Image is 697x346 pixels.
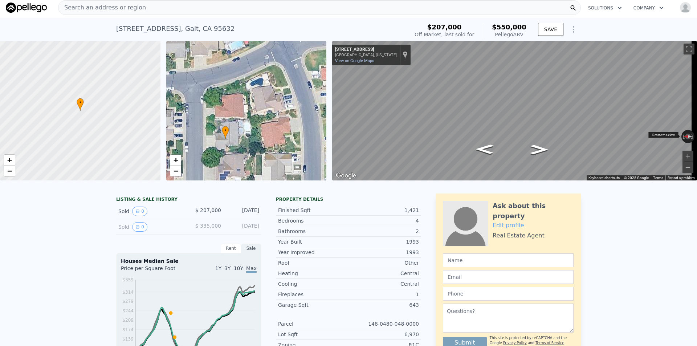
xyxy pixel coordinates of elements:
div: Central [348,280,419,288]
div: Year Improved [278,249,348,256]
span: − [7,166,12,175]
span: $207,000 [427,23,462,31]
div: Sold [118,222,183,232]
span: © 2025 Google [624,176,649,180]
div: Rent [221,244,241,253]
span: $ 335,000 [195,223,221,229]
div: 1993 [348,238,419,245]
span: • [222,127,229,134]
div: Parcel [278,320,348,327]
path: Go North, Silver Pine Ct [468,142,502,156]
div: Other [348,259,419,266]
span: • [77,99,84,106]
a: Terms [653,176,663,180]
button: View historical data [132,207,147,216]
div: Bedrooms [278,217,348,224]
a: Privacy Policy [503,341,527,345]
button: Show Options [566,22,581,37]
img: avatar [680,2,691,13]
span: 1Y [215,265,221,271]
span: 3Y [224,265,231,271]
div: Street View [332,41,697,180]
div: LISTING & SALE HISTORY [116,196,261,204]
tspan: $314 [122,290,134,295]
div: Ask about this property [493,201,574,221]
div: 1993 [348,249,419,256]
a: Edit profile [493,222,524,229]
button: Keyboard shortcuts [588,175,620,180]
a: Zoom in [170,155,181,166]
a: Zoom in [4,155,15,166]
div: 4 [348,217,419,224]
div: Rotate the view [648,132,679,138]
div: [STREET_ADDRESS] , Galt , CA 95632 [116,24,235,34]
a: Open this area in Google Maps (opens a new window) [334,171,358,180]
div: [DATE] [227,222,259,232]
tspan: $209 [122,318,134,323]
div: Finished Sqft [278,207,348,214]
tspan: $244 [122,308,134,313]
div: [STREET_ADDRESS] [335,47,397,53]
a: Terms of Service [535,341,564,345]
button: Rotate clockwise [691,130,695,143]
button: Company [628,1,669,15]
span: $550,000 [492,23,526,31]
div: Fireplaces [278,291,348,298]
a: Show location on map [403,51,408,59]
div: Lot Sqft [278,331,348,338]
path: Go South, Silver Pine Ct [522,143,556,157]
div: Sale [241,244,261,253]
div: Real Estate Agent [493,231,545,240]
div: 1,421 [348,207,419,214]
div: Sold [118,207,183,216]
button: View historical data [132,222,147,232]
div: Price per Square Foot [121,265,189,276]
div: 2 [348,228,419,235]
span: Max [246,265,257,273]
div: • [77,98,84,111]
div: Roof [278,259,348,266]
div: Off Market, last sold for [415,31,474,38]
span: $ 207,000 [195,207,221,213]
button: Zoom out [682,162,693,173]
div: Houses Median Sale [121,257,257,265]
div: 148-0480-048-0000 [348,320,419,327]
input: Name [443,253,574,267]
div: Central [348,270,419,277]
span: + [7,155,12,164]
tspan: $359 [122,277,134,282]
span: − [173,166,178,175]
a: Report a problem [668,176,695,180]
a: Zoom out [4,166,15,176]
div: Garage Sqft [278,301,348,309]
tspan: $174 [122,327,134,332]
div: Bathrooms [278,228,348,235]
div: Map [332,41,697,180]
a: View on Google Maps [335,58,374,63]
div: Year Built [278,238,348,245]
tspan: $139 [122,337,134,342]
tspan: $279 [122,299,134,304]
div: Pellego ARV [492,31,526,38]
button: Toggle fullscreen view [684,44,694,54]
div: Property details [276,196,421,202]
a: Zoom out [170,166,181,176]
button: Reset the view [681,134,694,139]
span: Search an address or region [58,3,146,12]
div: Cooling [278,280,348,288]
div: [GEOGRAPHIC_DATA], [US_STATE] [335,53,397,57]
div: 643 [348,301,419,309]
span: 10Y [234,265,243,271]
button: Rotate counterclockwise [681,130,685,143]
div: 1 [348,291,419,298]
button: Solutions [582,1,628,15]
button: Zoom in [682,151,693,162]
img: Google [334,171,358,180]
button: SAVE [538,23,563,36]
div: [DATE] [227,207,259,216]
span: + [173,155,178,164]
input: Email [443,270,574,284]
div: • [222,126,229,139]
input: Phone [443,287,574,301]
div: Heating [278,270,348,277]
